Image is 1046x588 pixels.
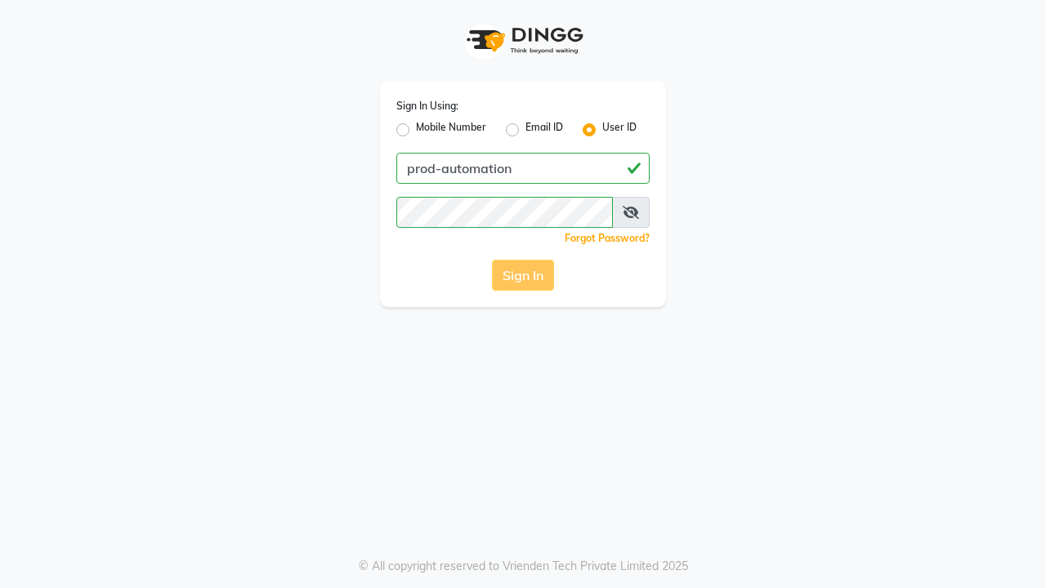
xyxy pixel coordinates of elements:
[396,153,650,184] input: Username
[416,120,486,140] label: Mobile Number
[458,16,588,65] img: logo1.svg
[525,120,563,140] label: Email ID
[396,197,613,228] input: Username
[396,99,458,114] label: Sign In Using:
[602,120,637,140] label: User ID
[565,232,650,244] a: Forgot Password?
